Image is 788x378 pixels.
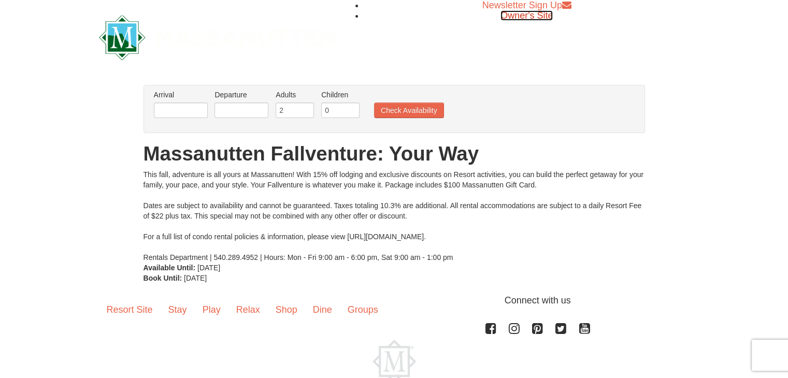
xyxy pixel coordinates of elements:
[500,10,553,21] a: Owner's Site
[161,294,195,326] a: Stay
[214,90,268,100] label: Departure
[184,274,207,282] span: [DATE]
[144,264,196,272] strong: Available Until:
[154,90,208,100] label: Arrival
[144,143,645,164] h1: Massanutten Fallventure: Your Way
[374,103,444,118] button: Check Availability
[195,294,228,326] a: Play
[276,90,314,100] label: Adults
[99,294,690,308] p: Connect with us
[340,294,386,326] a: Groups
[305,294,340,326] a: Dine
[99,24,336,48] a: Massanutten Resort
[228,294,268,326] a: Relax
[99,15,336,60] img: Massanutten Resort Logo
[144,274,182,282] strong: Book Until:
[268,294,305,326] a: Shop
[144,169,645,263] div: This fall, adventure is all yours at Massanutten! With 15% off lodging and exclusive discounts on...
[197,264,220,272] span: [DATE]
[321,90,360,100] label: Children
[99,294,161,326] a: Resort Site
